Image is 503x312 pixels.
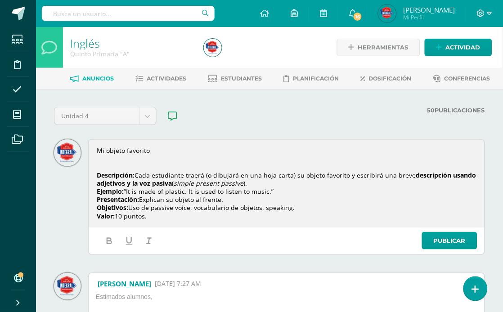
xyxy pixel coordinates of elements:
[403,13,455,21] span: Mi Perfil
[42,6,215,21] input: Busca un usuario...
[403,5,455,14] span: [PERSON_NAME]
[70,37,193,49] h1: Inglés
[70,49,193,58] div: Quinto Primaria 'A'
[425,39,492,56] a: Actividad
[97,171,135,179] strong: Descripción:
[172,179,174,187] span: (
[115,212,147,220] span: 10 puntos.
[358,39,409,56] span: Herramientas
[174,179,243,187] em: simple present passive
[221,75,262,82] span: Estudiantes
[54,107,156,125] a: Unidad 4
[337,39,420,56] a: Herramientas
[54,273,81,300] img: 2081dd1b3de7387dfa3e2d3118dc9f18.png
[135,171,416,179] span: Cada estudiante traerá (o dibujará en una hoja carta) su objeto favorito y escribirá una breve
[155,280,201,289] span: [DATE] 7:27 AM
[61,107,132,125] span: Unidad 4
[369,75,412,82] span: Dosificación
[243,179,247,187] span: ).
[446,39,481,56] span: Actividad
[92,293,387,305] p: Estimados alumnos,
[361,71,412,86] a: Dosificación
[70,36,100,51] a: Inglés
[353,12,363,22] span: 16
[433,71,490,86] a: Conferencias
[139,195,223,204] span: Explican su objeto al frente.
[71,71,114,86] a: Anuncios
[445,75,490,82] span: Conferencias
[124,187,274,196] span: “It is made of plastic. It is used to listen to music.”
[97,171,478,187] strong: descripción usando adjetivos y la voz pasiva
[54,139,81,166] img: 2081dd1b3de7387dfa3e2d3118dc9f18.png
[128,203,295,212] span: Uso de passive voice, vocabulario de objetos, speaking.
[83,75,114,82] span: Anuncios
[378,4,396,22] img: c7ca351e00f228542fd9924f6080dc91.png
[208,71,262,86] a: Estudiantes
[204,39,222,57] img: c7ca351e00f228542fd9924f6080dc91.png
[97,187,124,196] strong: Ejemplo:
[427,107,435,114] strong: 50
[136,71,187,86] a: Actividades
[147,75,187,82] span: Actividades
[293,75,339,82] span: Planificación
[97,195,139,204] strong: Presentación:
[97,203,128,212] strong: Objetivos:
[422,232,477,250] a: Publicar
[284,71,339,86] a: Planificación
[98,280,151,289] a: [PERSON_NAME]
[237,107,485,114] label: Publicaciones
[97,146,150,155] span: Mi objeto favorito
[97,212,115,220] strong: Valor:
